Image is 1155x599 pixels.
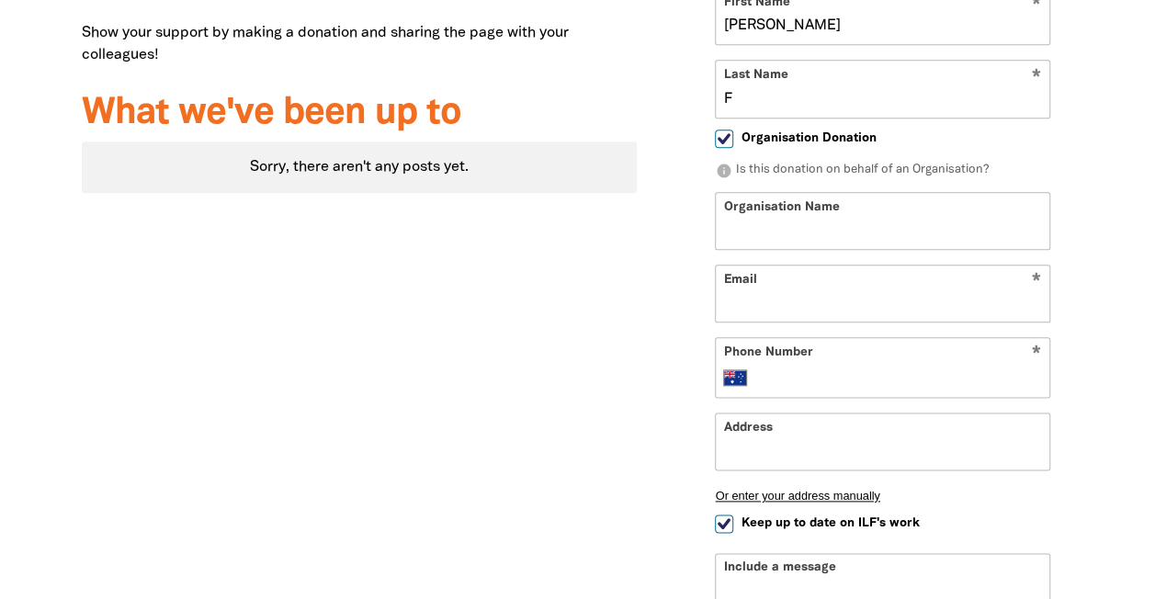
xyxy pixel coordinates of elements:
[1032,345,1041,363] i: Required
[82,141,638,193] div: Sorry, there aren't any posts yet.
[82,94,638,134] h3: What we've been up to
[741,130,876,147] span: Organisation Donation
[715,162,1050,180] p: Is this donation on behalf of an Organisation?
[715,489,1050,503] button: Or enter your address manually
[741,514,919,532] span: Keep up to date on ILF's work
[715,514,733,533] input: Keep up to date on ILF's work
[715,163,731,179] i: info
[715,130,733,148] input: Organisation Donation
[82,141,638,193] div: Paginated content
